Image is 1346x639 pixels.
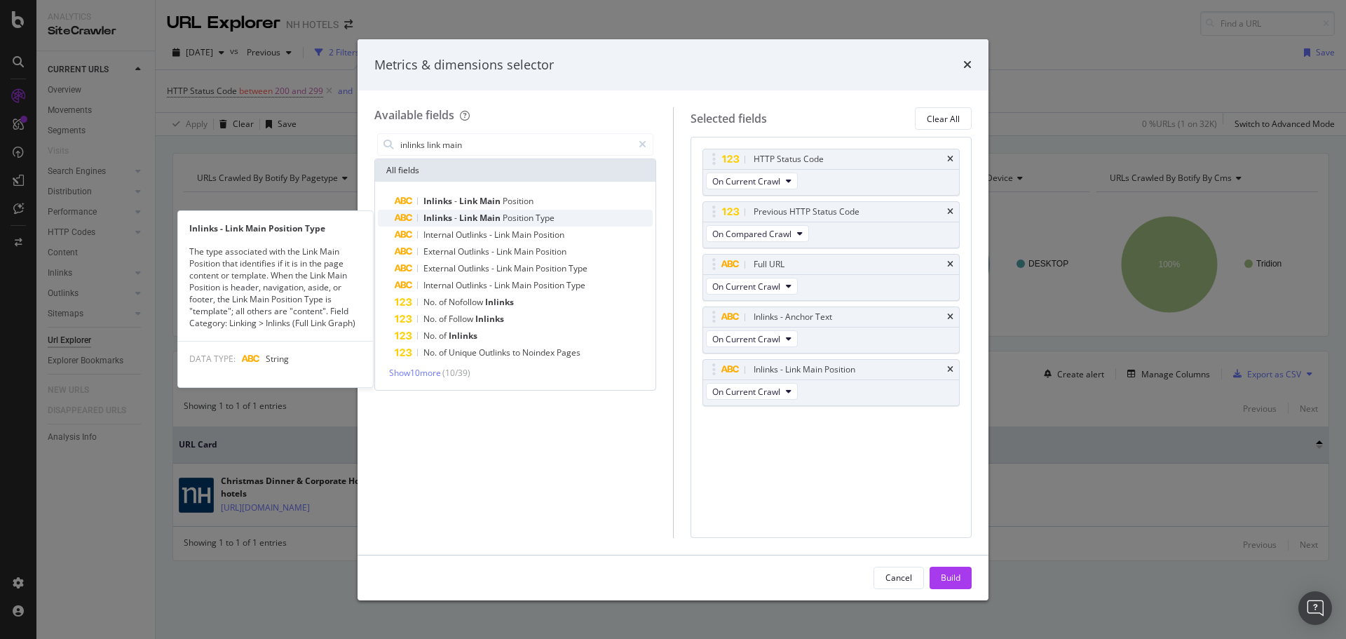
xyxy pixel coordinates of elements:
[706,383,798,400] button: On Current Crawl
[557,347,580,358] span: Pages
[503,195,533,207] span: Position
[399,134,632,155] input: Search by field name
[423,313,439,325] span: No.
[533,279,566,291] span: Position
[885,572,912,584] div: Cancel
[702,359,960,406] div: Inlinks - Link Main PositiontimesOn Current Crawl
[423,229,456,241] span: Internal
[496,245,514,257] span: Link
[522,347,557,358] span: Noindex
[702,254,960,301] div: Full URLtimesOn Current Crawl
[702,201,960,248] div: Previous HTTP Status CodetimesOn Compared Crawl
[439,347,449,358] span: of
[423,279,456,291] span: Internal
[459,212,480,224] span: Link
[494,279,512,291] span: Link
[873,567,924,589] button: Cancel
[480,212,503,224] span: Main
[947,208,953,216] div: times
[485,296,514,308] span: Inlinks
[375,159,655,182] div: All fields
[706,278,798,295] button: On Current Crawl
[712,386,780,398] span: On Current Crawl
[454,195,459,207] span: -
[514,245,536,257] span: Main
[691,111,767,127] div: Selected fields
[947,365,953,374] div: times
[423,262,458,274] span: External
[423,347,439,358] span: No.
[706,173,798,189] button: On Current Crawl
[489,279,494,291] span: -
[702,149,960,196] div: HTTP Status CodetimesOn Current Crawl
[569,262,587,274] span: Type
[496,262,514,274] span: Link
[423,195,454,207] span: Inlinks
[712,175,780,187] span: On Current Crawl
[423,245,458,257] span: External
[374,107,454,123] div: Available fields
[449,313,475,325] span: Follow
[706,330,798,347] button: On Current Crawl
[491,245,496,257] span: -
[566,279,585,291] span: Type
[423,296,439,308] span: No.
[374,56,554,74] div: Metrics & dimensions selector
[963,56,972,74] div: times
[1298,591,1332,625] div: Open Intercom Messenger
[947,155,953,163] div: times
[458,262,491,274] span: Outlinks
[458,245,491,257] span: Outlinks
[423,212,454,224] span: Inlinks
[449,347,479,358] span: Unique
[494,229,512,241] span: Link
[439,330,449,342] span: of
[442,367,470,379] span: ( 10 / 39 )
[491,262,496,274] span: -
[489,229,494,241] span: -
[947,260,953,269] div: times
[456,279,489,291] span: Outlinks
[423,330,439,342] span: No.
[456,229,489,241] span: Outlinks
[536,212,555,224] span: Type
[512,229,533,241] span: Main
[389,367,441,379] span: Show 10 more
[712,333,780,345] span: On Current Crawl
[702,307,960,354] div: Inlinks - Anchor TexttimesOn Current Crawl
[503,212,536,224] span: Position
[480,195,503,207] span: Main
[754,310,832,324] div: Inlinks - Anchor Text
[449,296,485,308] span: Nofollow
[712,281,780,292] span: On Current Crawl
[479,347,512,358] span: Outlinks
[439,313,449,325] span: of
[754,205,859,219] div: Previous HTTP Status Code
[512,279,533,291] span: Main
[449,330,477,342] span: Inlinks
[459,195,480,207] span: Link
[754,257,784,271] div: Full URL
[941,572,960,584] div: Build
[178,222,373,234] div: Inlinks - Link Main Position Type
[439,296,449,308] span: of
[927,113,960,125] div: Clear All
[915,107,972,130] button: Clear All
[533,229,564,241] span: Position
[947,313,953,321] div: times
[536,245,566,257] span: Position
[514,262,536,274] span: Main
[454,212,459,224] span: -
[475,313,504,325] span: Inlinks
[536,262,569,274] span: Position
[712,228,791,240] span: On Compared Crawl
[512,347,522,358] span: to
[358,39,988,600] div: modal
[930,567,972,589] button: Build
[706,225,809,242] button: On Compared Crawl
[754,363,855,377] div: Inlinks - Link Main Position
[754,152,824,166] div: HTTP Status Code
[178,245,373,330] div: The type associated with the Link Main Position that identifies if it is in the page content or t...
